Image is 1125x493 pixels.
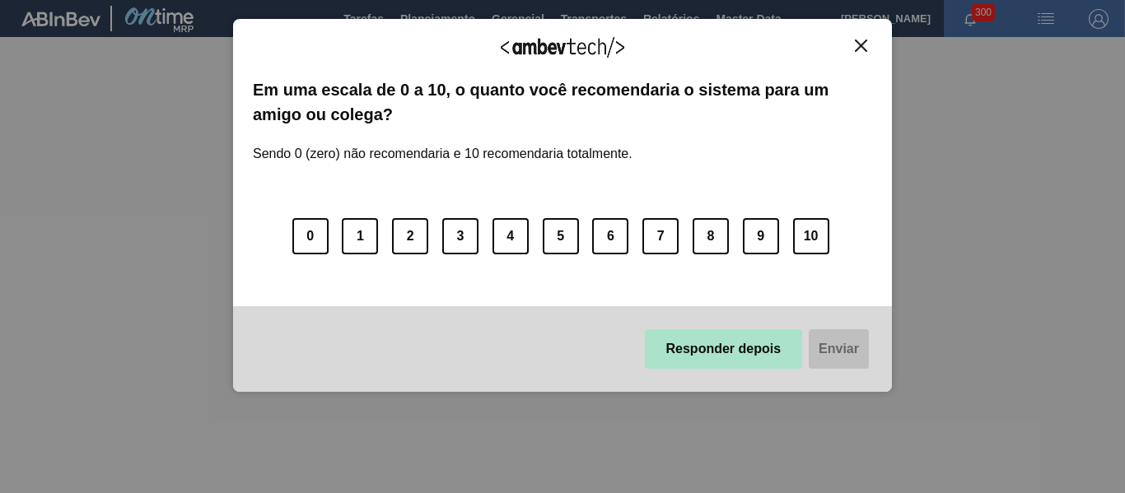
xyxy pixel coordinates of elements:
button: 10 [793,218,829,254]
button: 8 [693,218,729,254]
button: 1 [342,218,378,254]
img: Logo Ambevtech [501,37,624,58]
button: 5 [543,218,579,254]
button: Responder depois [645,329,803,369]
button: 4 [492,218,529,254]
button: Close [850,39,872,53]
button: 3 [442,218,478,254]
label: Em uma escala de 0 a 10, o quanto você recomendaria o sistema para um amigo ou colega? [253,77,872,128]
label: Sendo 0 (zero) não recomendaria e 10 recomendaria totalmente. [253,127,633,161]
button: 9 [743,218,779,254]
img: Close [855,40,867,52]
button: 7 [642,218,679,254]
button: 2 [392,218,428,254]
button: 6 [592,218,628,254]
button: 0 [292,218,329,254]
